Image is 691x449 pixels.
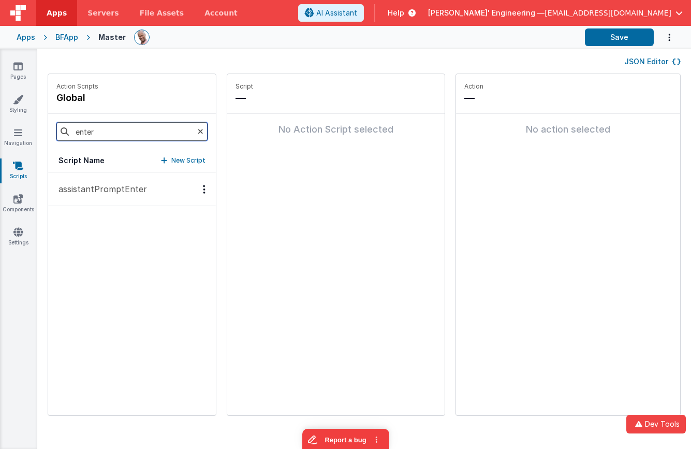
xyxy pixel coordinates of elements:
[624,56,681,67] button: JSON Editor
[98,32,126,42] div: Master
[56,122,208,141] input: Search scripts
[236,91,436,105] p: —
[236,82,436,91] p: Script
[135,30,149,45] img: 11ac31fe5dc3d0eff3fbbbf7b26fa6e1
[585,28,654,46] button: Save
[388,8,404,18] span: Help
[464,91,672,105] p: —
[464,82,672,91] p: Action
[316,8,357,18] span: AI Assistant
[236,122,436,137] div: No Action Script selected
[428,8,545,18] span: [PERSON_NAME]' Engineering —
[428,8,683,18] button: [PERSON_NAME]' Engineering — [EMAIL_ADDRESS][DOMAIN_NAME]
[161,155,205,166] button: New Script
[48,172,216,206] button: assistantPromptEnter
[464,122,672,137] div: No action selected
[56,82,98,91] p: Action Scripts
[58,155,105,166] h5: Script Name
[140,8,184,18] span: File Assets
[56,91,98,105] h4: global
[47,8,67,18] span: Apps
[87,8,119,18] span: Servers
[52,183,147,195] p: assistantPromptEnter
[171,155,205,166] p: New Script
[654,27,674,48] button: Options
[545,8,671,18] span: [EMAIL_ADDRESS][DOMAIN_NAME]
[626,415,686,433] button: Dev Tools
[197,185,212,194] div: Options
[298,4,364,22] button: AI Assistant
[17,32,35,42] div: Apps
[55,32,78,42] div: BFApp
